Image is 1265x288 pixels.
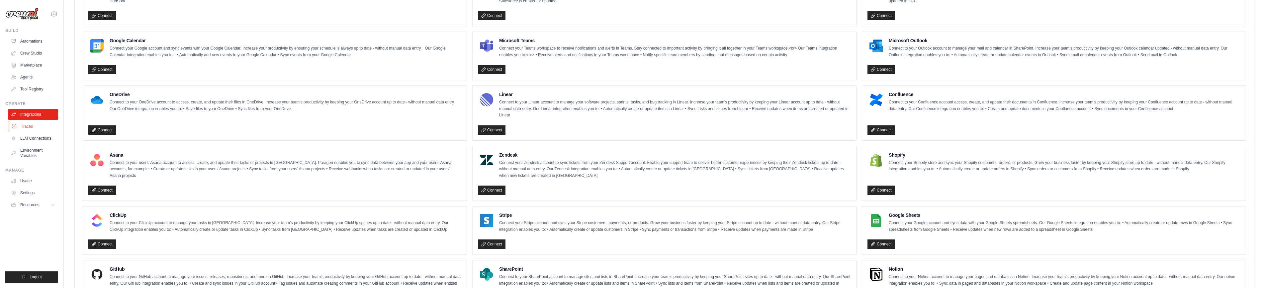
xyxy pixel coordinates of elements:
[8,109,58,120] a: Integrations
[478,186,505,195] a: Connect
[90,268,104,281] img: GitHub Logo
[499,220,851,233] p: Connect your Stripe account and sync your Stripe customers, payments, or products. Grow your busi...
[110,37,461,44] h4: Google Calendar
[889,220,1240,233] p: Connect your Google account and sync data with your Google Sheets spreadsheets. Our Google Sheets...
[499,99,851,119] p: Connect to your Linear account to manage your software projects, sprints, tasks, and bug tracking...
[480,214,493,227] img: Stripe Logo
[110,160,461,179] p: Connect to your users’ Asana account to access, create, and update their tasks or projects in [GE...
[478,65,505,74] a: Connect
[889,274,1240,287] p: Connect to your Notion account to manage your pages and databases in Notion. Increase your team’s...
[20,202,39,208] span: Resources
[869,39,883,53] img: Microsoft Outlook Logo
[8,48,58,59] a: Crew Studio
[499,212,851,218] h4: Stripe
[5,168,58,173] div: Manage
[30,274,42,280] span: Logout
[869,93,883,106] img: Confluence Logo
[889,91,1240,98] h4: Confluence
[499,152,851,158] h4: Zendesk
[499,160,851,179] p: Connect your Zendesk account to sync tickets from your Zendesk Support account. Enable your suppo...
[110,45,461,58] p: Connect your Google account and sync events with your Google Calendar. Increase your productivity...
[480,154,493,167] img: Zendesk Logo
[8,36,58,47] a: Automations
[90,39,104,53] img: Google Calendar Logo
[88,65,116,74] a: Connect
[869,214,883,227] img: Google Sheets Logo
[478,239,505,249] a: Connect
[480,93,493,106] img: Linear Logo
[889,37,1240,44] h4: Microsoft Outlook
[110,220,461,233] p: Connect to your ClickUp account to manage your tasks in [GEOGRAPHIC_DATA]. Increase your team’s p...
[5,101,58,106] div: Operate
[499,91,851,98] h4: Linear
[478,11,505,20] a: Connect
[8,145,58,161] a: Environment Variables
[8,84,58,94] a: Tool Registry
[8,72,58,82] a: Agents
[110,266,461,272] h4: GitHub
[480,39,493,53] img: Microsoft Teams Logo
[867,239,895,249] a: Connect
[889,266,1240,272] h4: Notion
[478,125,505,135] a: Connect
[869,154,883,167] img: Shopify Logo
[499,45,851,58] p: Connect your Teams workspace to receive notifications and alerts in Teams. Stay connected to impo...
[8,188,58,198] a: Settings
[5,28,58,33] div: Build
[90,154,104,167] img: Asana Logo
[889,212,1240,218] h4: Google Sheets
[480,268,493,281] img: SharePoint Logo
[110,91,461,98] h4: OneDrive
[88,125,116,135] a: Connect
[8,133,58,144] a: LLM Connections
[8,176,58,186] a: Usage
[8,200,58,210] button: Resources
[867,125,895,135] a: Connect
[867,186,895,195] a: Connect
[867,11,895,20] a: Connect
[499,37,851,44] h4: Microsoft Teams
[9,121,59,132] a: Traces
[889,99,1240,112] p: Connect to your Confluence account access, create, and update their documents in Confluence. Incr...
[88,11,116,20] a: Connect
[867,65,895,74] a: Connect
[88,239,116,249] a: Connect
[499,266,851,272] h4: SharePoint
[889,160,1240,173] p: Connect your Shopify store and sync your Shopify customers, orders, or products. Grow your busine...
[90,93,104,106] img: OneDrive Logo
[110,212,461,218] h4: ClickUp
[110,152,461,158] h4: Asana
[8,60,58,71] a: Marketplace
[5,271,58,283] button: Logout
[90,214,104,227] img: ClickUp Logo
[88,186,116,195] a: Connect
[869,268,883,281] img: Notion Logo
[110,99,461,112] p: Connect to your OneDrive account to access, create, and update their files in OneDrive. Increase ...
[889,152,1240,158] h4: Shopify
[5,8,39,20] img: Logo
[889,45,1240,58] p: Connect to your Outlook account to manage your mail and calendar in SharePoint. Increase your tea...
